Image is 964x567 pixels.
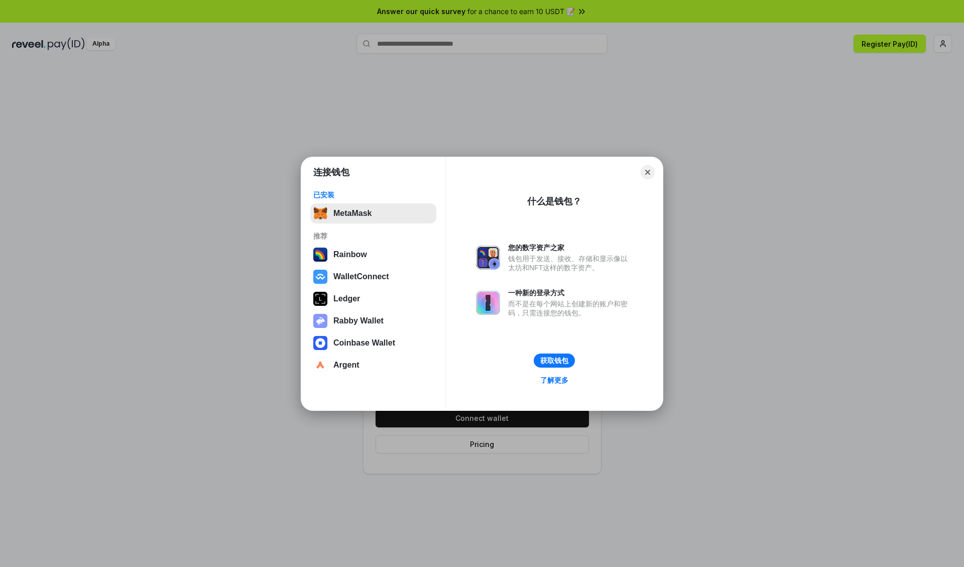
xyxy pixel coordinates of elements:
[313,166,349,178] h1: 连接钱包
[476,246,500,270] img: svg+xml,%3Csvg%20xmlns%3D%22http%3A%2F%2Fwww.w3.org%2F2000%2Fsvg%22%20fill%3D%22none%22%20viewBox...
[310,245,436,265] button: Rainbow
[313,358,327,372] img: svg+xml,%3Csvg%20width%3D%2228%22%20height%3D%2228%22%20viewBox%3D%220%200%2028%2028%22%20fill%3D...
[313,190,433,199] div: 已安装
[310,355,436,375] button: Argent
[641,165,655,179] button: Close
[313,336,327,350] img: svg+xml,%3Csvg%20width%3D%2228%22%20height%3D%2228%22%20viewBox%3D%220%200%2028%2028%22%20fill%3D...
[333,294,360,303] div: Ledger
[310,289,436,309] button: Ledger
[333,361,359,370] div: Argent
[333,209,372,218] div: MetaMask
[534,354,575,368] button: 获取钱包
[310,333,436,353] button: Coinbase Wallet
[333,250,367,259] div: Rainbow
[540,356,568,365] div: 获取钱包
[313,206,327,220] img: svg+xml,%3Csvg%20fill%3D%22none%22%20height%3D%2233%22%20viewBox%3D%220%200%2035%2033%22%20width%...
[476,291,500,315] img: svg+xml,%3Csvg%20xmlns%3D%22http%3A%2F%2Fwww.w3.org%2F2000%2Fsvg%22%20fill%3D%22none%22%20viewBox...
[310,203,436,223] button: MetaMask
[333,316,384,325] div: Rabby Wallet
[313,270,327,284] img: svg+xml,%3Csvg%20width%3D%2228%22%20height%3D%2228%22%20viewBox%3D%220%200%2028%2028%22%20fill%3D...
[310,267,436,287] button: WalletConnect
[508,254,633,272] div: 钱包用于发送、接收、存储和显示像以太坊和NFT这样的数字资产。
[508,288,633,297] div: 一种新的登录方式
[540,376,568,385] div: 了解更多
[508,243,633,252] div: 您的数字资产之家
[527,195,581,207] div: 什么是钱包？
[313,292,327,306] img: svg+xml,%3Csvg%20xmlns%3D%22http%3A%2F%2Fwww.w3.org%2F2000%2Fsvg%22%20width%3D%2228%22%20height%3...
[310,311,436,331] button: Rabby Wallet
[508,299,633,317] div: 而不是在每个网站上创建新的账户和密码，只需连接您的钱包。
[313,248,327,262] img: svg+xml,%3Csvg%20width%3D%22120%22%20height%3D%22120%22%20viewBox%3D%220%200%20120%20120%22%20fil...
[333,338,395,348] div: Coinbase Wallet
[313,314,327,328] img: svg+xml,%3Csvg%20xmlns%3D%22http%3A%2F%2Fwww.w3.org%2F2000%2Fsvg%22%20fill%3D%22none%22%20viewBox...
[313,232,433,241] div: 推荐
[534,374,574,387] a: 了解更多
[333,272,389,281] div: WalletConnect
